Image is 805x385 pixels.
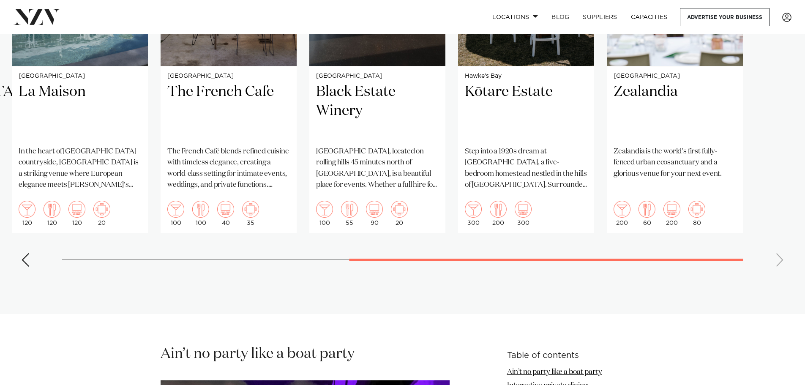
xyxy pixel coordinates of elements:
h6: Table of contents [507,351,645,360]
div: 35 [242,201,259,226]
div: 200 [490,201,507,226]
p: [GEOGRAPHIC_DATA], located on rolling hills 45 minutes north of [GEOGRAPHIC_DATA], is a beautiful... [316,146,439,191]
a: BLOG [545,8,576,26]
div: 300 [515,201,532,226]
small: [GEOGRAPHIC_DATA] [19,73,141,79]
div: 20 [391,201,408,226]
img: meeting.png [688,201,705,218]
img: theatre.png [515,201,532,218]
img: dining.png [192,201,209,218]
img: theatre.png [68,201,85,218]
h2: The French Cafe [167,82,290,139]
div: 200 [614,201,630,226]
div: 120 [19,201,35,226]
div: 20 [93,201,110,226]
p: Zealandia is the world's first fully-fenced urban ecosanctuary and a glorious venue for your next... [614,146,736,180]
img: meeting.png [93,201,110,218]
img: cocktail.png [316,201,333,218]
img: dining.png [44,201,60,218]
img: cocktail.png [19,201,35,218]
div: 300 [465,201,482,226]
img: theatre.png [366,201,383,218]
div: 55 [341,201,358,226]
a: Locations [486,8,545,26]
h2: Black Estate Winery [316,82,439,139]
div: 40 [217,201,234,226]
img: cocktail.png [465,201,482,218]
div: 120 [68,201,85,226]
div: 90 [366,201,383,226]
small: [GEOGRAPHIC_DATA] [614,73,736,79]
small: [GEOGRAPHIC_DATA] [316,73,439,79]
div: 200 [663,201,680,226]
div: 100 [192,201,209,226]
p: The French Café blends refined cuisine with timeless elegance, creating a world-class setting for... [167,146,290,191]
h2: Zealandia [614,82,736,139]
img: theatre.png [217,201,234,218]
small: Hawke's Bay [465,73,587,79]
p: Step into a 1920s dream at [GEOGRAPHIC_DATA], a five-bedroom homestead nestled in the hills of [G... [465,146,587,191]
img: dining.png [639,201,655,218]
a: SUPPLIERS [576,8,624,26]
h2: La Maison [19,82,141,139]
img: cocktail.png [614,201,630,218]
img: nzv-logo.png [14,9,60,25]
img: dining.png [341,201,358,218]
div: 100 [316,201,333,226]
a: Ain’t no party like a boat party [507,369,602,376]
div: 80 [688,201,705,226]
div: 120 [44,201,60,226]
img: meeting.png [391,201,408,218]
a: Capacities [624,8,674,26]
img: meeting.png [242,201,259,218]
img: theatre.png [663,201,680,218]
small: [GEOGRAPHIC_DATA] [167,73,290,79]
h2: Ain’t no party like a boat party [161,344,450,363]
img: dining.png [490,201,507,218]
p: In the heart of [GEOGRAPHIC_DATA] countryside, [GEOGRAPHIC_DATA] is a striking venue where Europe... [19,146,141,191]
div: 100 [167,201,184,226]
a: Advertise your business [680,8,770,26]
div: 60 [639,201,655,226]
img: cocktail.png [167,201,184,218]
h2: Kōtare Estate [465,82,587,139]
